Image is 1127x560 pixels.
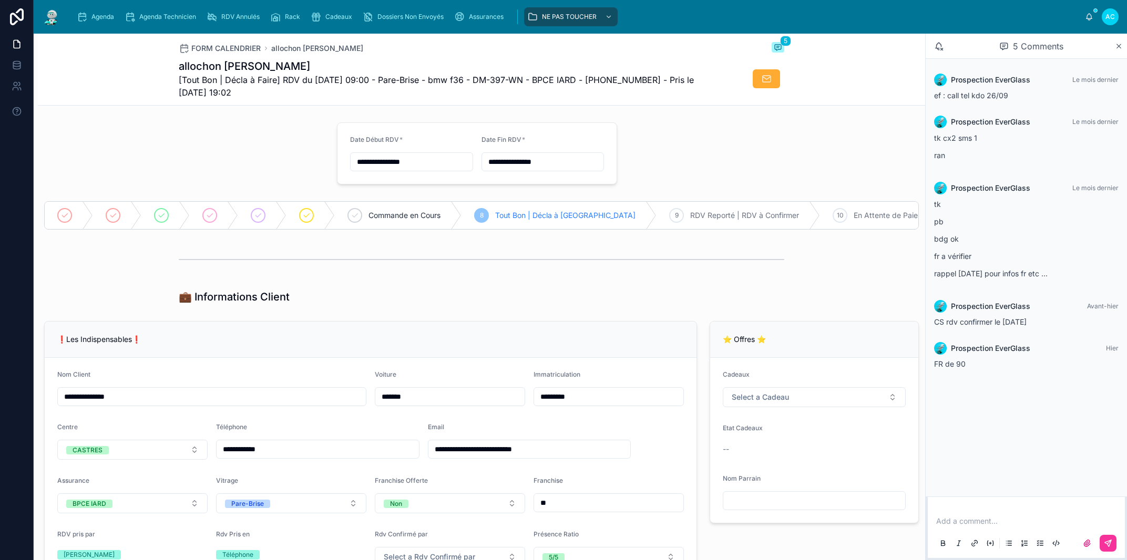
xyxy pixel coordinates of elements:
[934,199,1119,210] p: tk
[203,7,267,26] a: RDV Annulés
[231,500,264,508] div: Pare-Brise
[390,500,402,508] div: Non
[723,444,729,454] span: --
[216,530,250,538] span: Rdv Pris en
[285,13,300,21] span: Rack
[375,370,396,378] span: Voiture
[179,59,705,74] h1: allochon [PERSON_NAME]
[480,211,484,220] span: 8
[1072,76,1119,84] span: Le mois dernier
[91,13,114,21] span: Agenda
[139,13,196,21] span: Agenda Technicien
[723,474,761,482] span: Nom Parrain
[934,251,1119,262] p: fr a vérifier
[216,476,238,484] span: Vitrage
[1013,40,1063,53] span: 5 Comments
[675,211,679,220] span: 9
[934,150,1119,161] p: ran
[934,317,1027,326] span: CS rdv confirmer le [DATE]
[73,500,106,508] div: BPCE IARD
[325,13,352,21] span: Cadeaux
[723,370,750,378] span: Cadeaux
[375,530,428,538] span: Rdv Confirmé par
[772,42,784,55] button: 5
[57,476,89,484] span: Assurance
[524,7,618,26] a: NE PAS TOUCHER
[191,43,261,54] span: FORM CALENDRIER
[222,550,253,559] div: Téléphone
[934,359,966,368] span: FR de 90
[951,117,1030,127] span: Prospection EverGlass
[428,423,444,431] span: Email
[481,136,521,143] span: Date Fin RDV
[951,183,1030,193] span: Prospection EverGlass
[179,74,705,99] span: [Tout Bon | Décla à Faire] RDV du [DATE] 09:00 - Pare-Brise - bmw f36 - DM-397-WN - BPCE IARD - [...
[534,476,563,484] span: Franchise
[74,7,121,26] a: Agenda
[64,550,115,559] div: [PERSON_NAME]
[42,8,61,25] img: App logo
[854,210,935,221] span: En Attente de Paiement
[542,13,597,21] span: NE PAS TOUCHER
[360,7,451,26] a: Dossiers Non Envoyés
[732,392,789,402] span: Select a Cadeau
[57,370,90,378] span: Nom Client
[271,43,363,54] a: allochon [PERSON_NAME]
[1105,13,1115,21] span: AC
[375,493,525,513] button: Select Button
[350,136,399,143] span: Date Début RDV
[934,268,1119,279] p: rappel [DATE] pour infos fr etc ...
[495,210,636,221] span: Tout Bon | Décla à [GEOGRAPHIC_DATA]
[121,7,203,26] a: Agenda Technicien
[368,210,440,221] span: Commande en Cours
[934,132,1119,143] p: tk cx2 sms 1
[534,370,580,378] span: Immatriculation
[375,476,428,484] span: Franchise Offerte
[837,211,844,220] span: 10
[934,233,1119,244] p: bdg ok
[451,7,511,26] a: Assurances
[221,13,260,21] span: RDV Annulés
[723,335,766,344] span: ⭐ Offres ⭐
[57,423,78,431] span: Centre
[469,13,504,21] span: Assurances
[534,530,579,538] span: Présence Ratio
[73,446,103,454] div: CASTRES
[1072,118,1119,126] span: Le mois dernier
[57,530,95,538] span: RDV pris par
[1106,344,1119,352] span: Hier
[308,7,360,26] a: Cadeaux
[377,13,444,21] span: Dossiers Non Envoyés
[723,424,763,432] span: Etat Cadeaux
[1087,302,1119,310] span: Avant-hier
[780,36,791,46] span: 5
[216,493,366,513] button: Select Button
[57,493,208,513] button: Select Button
[69,5,1085,28] div: scrollable content
[179,43,261,54] a: FORM CALENDRIER
[723,387,906,407] button: Select Button
[57,335,141,344] span: ❗Les Indispensables❗
[216,423,247,431] span: Téléphone
[57,440,208,460] button: Select Button
[934,91,1008,100] span: ef : call tel kdo 26/09
[951,343,1030,354] span: Prospection EverGlass
[934,216,1119,227] p: pb
[267,7,308,26] a: Rack
[1072,184,1119,192] span: Le mois dernier
[690,210,799,221] span: RDV Reporté | RDV à Confirmer
[179,289,290,304] h1: 💼 Informations Client
[951,75,1030,85] span: Prospection EverGlass
[951,301,1030,312] span: Prospection EverGlass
